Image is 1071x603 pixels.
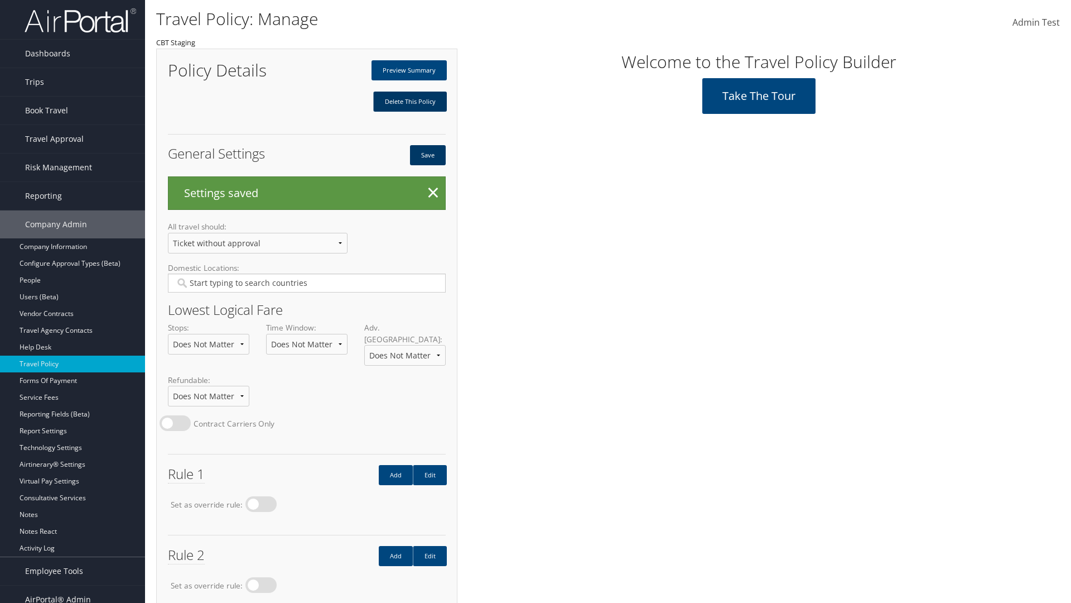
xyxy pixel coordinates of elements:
[156,7,759,31] h1: Travel Policy: Manage
[373,92,447,112] a: Delete This Policy
[168,262,446,301] label: Domestic Locations:
[168,62,298,79] h1: Policy Details
[364,345,446,366] select: Adv. [GEOGRAPHIC_DATA]:
[168,233,348,253] select: All travel should:
[168,465,205,484] span: Rule 1
[25,154,92,181] span: Risk Management
[168,375,249,415] label: Refundable:
[168,221,348,262] label: All travel should:
[379,546,413,566] a: Add
[413,546,447,566] a: Edit
[466,50,1051,74] h1: Welcome to the Travel Policy Builder
[168,334,249,355] select: Stops:
[171,499,243,510] label: Set as override rule:
[1012,16,1060,28] span: Admin Test
[25,125,84,153] span: Travel Approval
[168,545,205,564] span: Rule 2
[266,334,348,355] select: Time Window:
[25,97,68,125] span: Book Travel
[25,40,70,68] span: Dashboards
[423,182,443,204] a: ×
[25,182,62,210] span: Reporting
[175,277,438,289] input: Domestic Locations:
[25,7,136,33] img: airportal-logo.png
[168,147,298,160] h2: General Settings
[379,465,413,485] a: Add
[702,78,816,114] a: Take the tour
[372,60,447,80] a: Preview Summary
[171,580,243,591] label: Set as override rule:
[25,68,44,96] span: Trips
[156,37,195,47] small: CBT Staging
[25,557,83,585] span: Employee Tools
[168,386,249,406] select: Refundable:
[410,145,446,165] button: Save
[413,465,447,485] a: Edit
[25,210,87,238] span: Company Admin
[1012,6,1060,40] a: Admin Test
[194,418,274,429] label: Contract Carriers Only
[168,176,446,210] div: Settings saved
[168,322,249,363] label: Stops:
[168,303,446,317] h2: Lowest Logical Fare
[266,322,348,363] label: Time Window:
[364,322,446,375] label: Adv. [GEOGRAPHIC_DATA]:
